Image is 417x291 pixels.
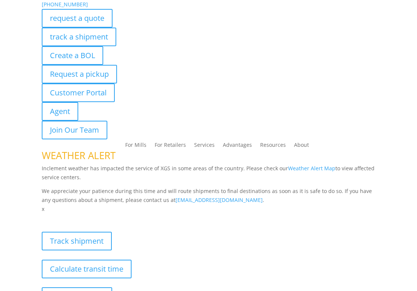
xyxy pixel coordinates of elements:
[194,142,215,151] a: Services
[223,142,252,151] a: Advantages
[42,205,375,213] p: x
[42,187,375,205] p: We appreciate your patience during this time and will route shipments to final destinations as so...
[42,232,112,250] a: Track shipment
[42,9,113,28] a: request a quote
[42,215,208,222] b: Visibility, transparency, and control for your entire supply chain.
[42,83,115,102] a: Customer Portal
[42,1,88,8] a: [PHONE_NUMBER]
[260,142,286,151] a: Resources
[42,260,132,278] a: Calculate transit time
[42,149,116,162] span: WEATHER ALERT
[294,142,309,151] a: About
[288,165,335,172] a: Weather Alert Map
[42,46,103,65] a: Create a BOL
[42,164,375,187] p: Inclement weather has impacted the service of XGS in some areas of the country. Please check our ...
[42,121,107,139] a: Join Our Team
[125,142,146,151] a: For Mills
[42,102,78,121] a: Agent
[42,65,117,83] a: Request a pickup
[155,142,186,151] a: For Retailers
[176,196,263,203] a: [EMAIL_ADDRESS][DOMAIN_NAME]
[42,28,116,46] a: track a shipment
